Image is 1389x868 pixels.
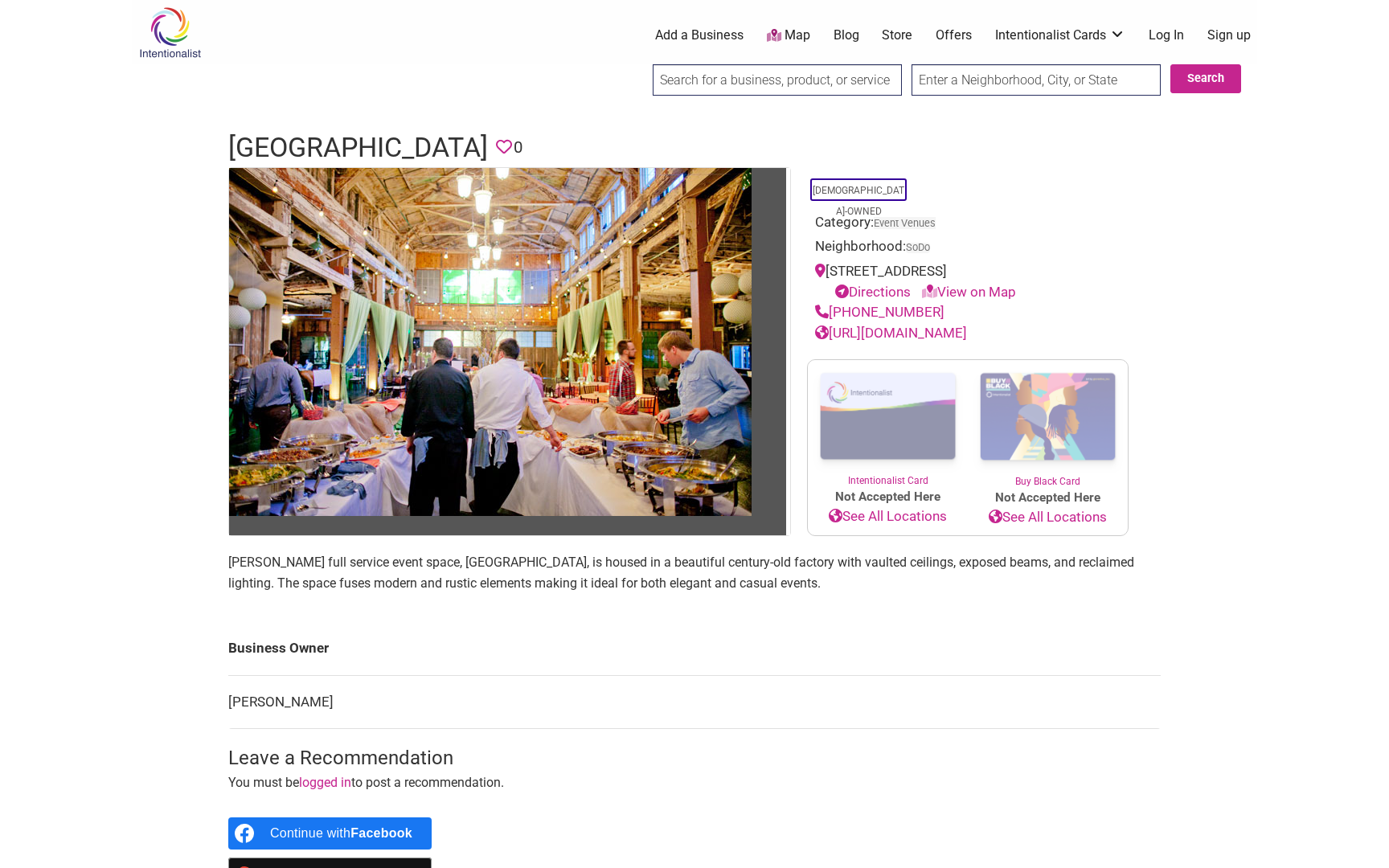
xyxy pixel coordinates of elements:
[270,817,412,850] div: Continue with
[815,261,1121,302] div: [STREET_ADDRESS]
[653,64,902,96] input: Search for a business, product, or service
[1170,64,1241,93] button: Search
[834,27,859,44] a: Blog
[968,360,1128,489] a: Buy Black Card
[1207,27,1251,44] a: Sign up
[228,552,1161,593] p: [PERSON_NAME] full service event space, [GEOGRAPHIC_DATA], is housed in a beautiful century-old f...
[228,745,1161,772] h3: Leave a Recommendation
[228,129,488,167] h1: [GEOGRAPHIC_DATA]
[132,6,208,59] img: Intentionalist
[995,27,1125,44] a: Intentionalist Cards
[808,360,968,473] img: Intentionalist Card
[655,27,744,44] a: Add a Business
[350,826,412,840] b: Facebook
[968,507,1128,528] a: See All Locations
[882,27,912,44] a: Store
[968,360,1128,474] img: Buy Black Card
[815,325,967,341] a: [URL][DOMAIN_NAME]
[906,243,930,253] span: SoDo
[228,817,432,850] a: Continue with <b>Facebook</b>
[808,488,968,506] span: Not Accepted Here
[815,236,1121,261] div: Neighborhood:
[912,64,1161,96] input: Enter a Neighborhood, City, or State
[228,772,1161,793] p: You must be to post a recommendation.
[815,212,1121,237] div: Category:
[1149,27,1184,44] a: Log In
[808,506,968,527] a: See All Locations
[514,135,522,160] span: 0
[936,27,972,44] a: Offers
[808,360,968,488] a: Intentionalist Card
[228,675,1161,729] td: [PERSON_NAME]
[968,489,1128,507] span: Not Accepted Here
[299,775,351,790] a: logged in
[228,622,1161,675] td: Business Owner
[922,284,1016,300] a: View on Map
[813,185,904,217] a: [DEMOGRAPHIC_DATA]-Owned
[874,217,936,229] a: Event Venues
[835,284,911,300] a: Directions
[767,27,810,45] a: Map
[815,304,944,320] a: [PHONE_NUMBER]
